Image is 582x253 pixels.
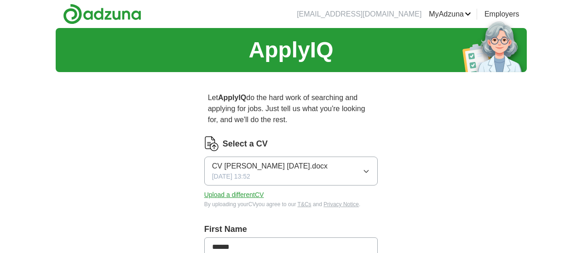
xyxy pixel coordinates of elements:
li: [EMAIL_ADDRESS][DOMAIN_NAME] [297,9,421,20]
h1: ApplyIQ [248,34,333,67]
a: Employers [484,9,519,20]
button: CV [PERSON_NAME] [DATE].docx[DATE] 13:52 [204,157,378,186]
div: By uploading your CV you agree to our and . [204,200,378,208]
label: Select a CV [223,138,268,150]
button: Upload a differentCV [204,190,264,200]
span: CV [PERSON_NAME] [DATE].docx [212,161,328,172]
a: Privacy Notice [323,201,359,208]
strong: ApplyIQ [218,94,246,101]
img: Adzuna logo [63,4,141,24]
p: Let do the hard work of searching and applying for jobs. Just tell us what you're looking for, an... [204,89,378,129]
span: [DATE] 13:52 [212,172,250,181]
img: CV Icon [204,136,219,151]
label: First Name [204,223,378,236]
a: T&Cs [298,201,311,208]
a: MyAdzuna [429,9,471,20]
